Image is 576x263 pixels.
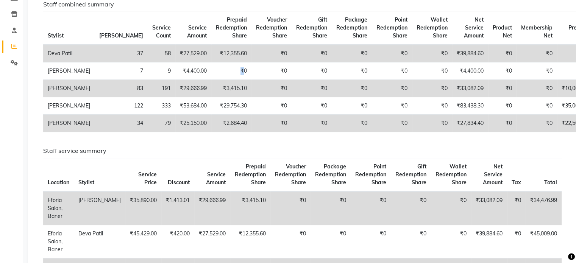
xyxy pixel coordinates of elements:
[376,16,407,39] span: Point Redemption Share
[412,45,452,62] td: ₹0
[292,115,332,132] td: ₹0
[99,32,143,39] span: [PERSON_NAME]
[292,80,332,97] td: ₹0
[175,62,211,80] td: ₹4,400.00
[43,191,74,225] td: Eforia Salon, Baner
[168,179,190,186] span: Discount
[43,97,95,115] td: [PERSON_NAME]
[412,97,452,115] td: ₹0
[372,62,412,80] td: ₹0
[488,115,517,132] td: ₹0
[48,179,69,186] span: Location
[43,225,74,258] td: Eforia Salon, Baner
[332,45,372,62] td: ₹0
[95,97,148,115] td: 122
[95,62,148,80] td: 7
[452,45,488,62] td: ₹39,884.60
[95,45,148,62] td: 37
[292,62,332,80] td: ₹0
[355,163,386,186] span: Point Redemption Share
[488,80,517,97] td: ₹0
[372,115,412,132] td: ₹0
[251,45,292,62] td: ₹0
[488,97,517,115] td: ₹0
[431,225,471,258] td: ₹0
[493,24,512,39] span: Product Net
[148,97,175,115] td: 333
[332,62,372,80] td: ₹0
[194,225,230,258] td: ₹27,529.00
[517,97,557,115] td: ₹0
[351,191,391,225] td: ₹0
[187,24,207,39] span: Service Amount
[125,225,161,258] td: ₹45,429.00
[43,147,560,154] h6: Staff service summary
[488,62,517,80] td: ₹0
[464,16,484,39] span: Net Service Amount
[483,163,503,186] span: Net Service Amount
[206,171,226,186] span: Service Amount
[95,80,148,97] td: 83
[488,45,517,62] td: ₹0
[43,45,95,62] td: Deva Patil
[372,97,412,115] td: ₹0
[148,62,175,80] td: 9
[152,24,171,39] span: Service Count
[391,191,431,225] td: ₹0
[74,191,125,225] td: [PERSON_NAME]
[395,163,426,186] span: Gift Redemption Share
[78,179,94,186] span: Stylist
[270,225,311,258] td: ₹0
[175,97,211,115] td: ₹53,684.00
[292,45,332,62] td: ₹0
[452,115,488,132] td: ₹27,834.40
[161,225,194,258] td: ₹420.00
[452,62,488,80] td: ₹4,400.00
[417,16,448,39] span: Wallet Redemption Share
[148,45,175,62] td: 58
[412,62,452,80] td: ₹0
[311,225,351,258] td: ₹0
[43,1,560,8] h6: Staff combined summary
[412,115,452,132] td: ₹0
[175,115,211,132] td: ₹25,150.00
[95,115,148,132] td: 34
[251,80,292,97] td: ₹0
[216,16,247,39] span: Prepaid Redemption Share
[148,80,175,97] td: 191
[211,97,251,115] td: ₹29,754.30
[251,97,292,115] td: ₹0
[43,80,95,97] td: [PERSON_NAME]
[296,16,327,39] span: Gift Redemption Share
[512,179,521,186] span: Tax
[235,163,266,186] span: Prepaid Redemption Share
[521,24,553,39] span: Membership Net
[412,80,452,97] td: ₹0
[336,16,367,39] span: Package Redemption Share
[211,62,251,80] td: ₹0
[311,191,351,225] td: ₹0
[138,171,157,186] span: Service Price
[526,225,562,258] td: ₹45,009.00
[211,115,251,132] td: ₹2,684.40
[251,62,292,80] td: ₹0
[175,45,211,62] td: ₹27,529.00
[452,97,488,115] td: ₹83,438.30
[372,80,412,97] td: ₹0
[452,80,488,97] td: ₹33,082.09
[517,80,557,97] td: ₹0
[270,191,311,225] td: ₹0
[275,163,306,186] span: Voucher Redemption Share
[431,191,471,225] td: ₹0
[332,115,372,132] td: ₹0
[436,163,467,186] span: Wallet Redemption Share
[125,191,161,225] td: ₹35,890.00
[74,225,125,258] td: Deva Patil
[211,80,251,97] td: ₹3,415.10
[372,45,412,62] td: ₹0
[526,191,562,225] td: ₹34,476.99
[471,225,507,258] td: ₹39,884.60
[332,97,372,115] td: ₹0
[315,163,346,186] span: Package Redemption Share
[230,191,270,225] td: ₹3,415.10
